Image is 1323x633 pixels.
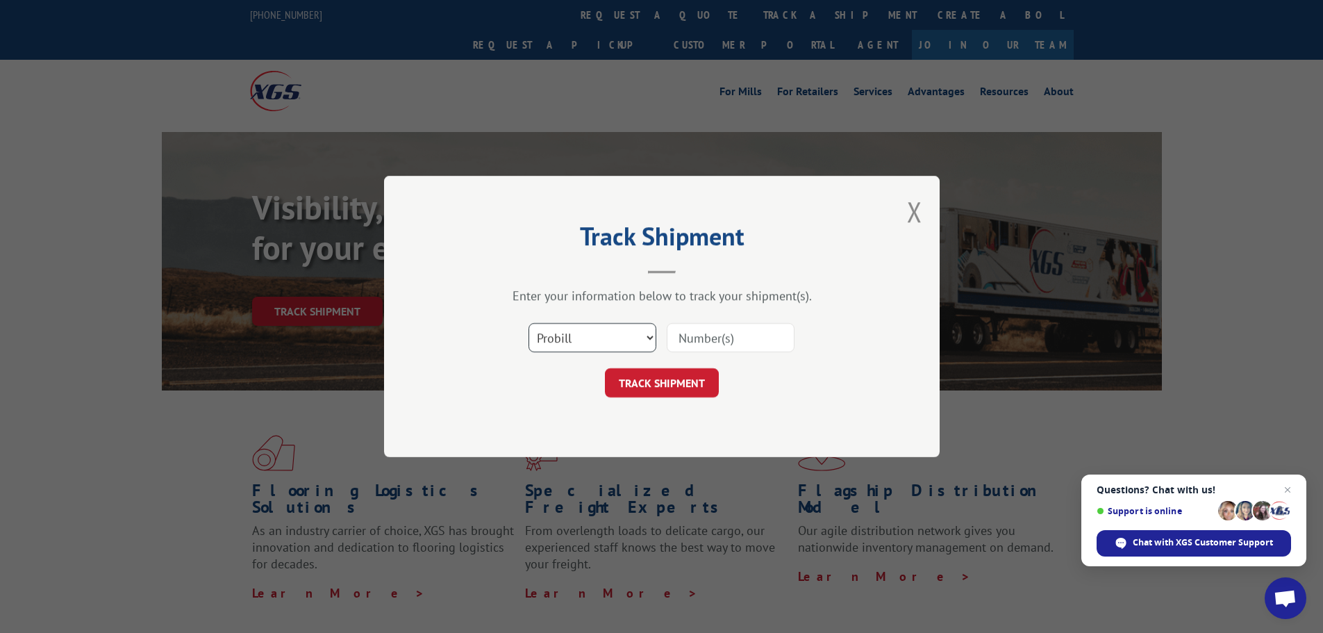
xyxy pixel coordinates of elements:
[1133,536,1273,549] span: Chat with XGS Customer Support
[454,227,870,253] h2: Track Shipment
[1265,577,1306,619] div: Open chat
[907,193,922,230] button: Close modal
[1097,530,1291,557] div: Chat with XGS Customer Support
[1279,482,1296,498] span: Close chat
[454,288,870,304] div: Enter your information below to track your shipment(s).
[667,323,794,352] input: Number(s)
[1097,506,1213,516] span: Support is online
[605,368,719,397] button: TRACK SHIPMENT
[1097,484,1291,495] span: Questions? Chat with us!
